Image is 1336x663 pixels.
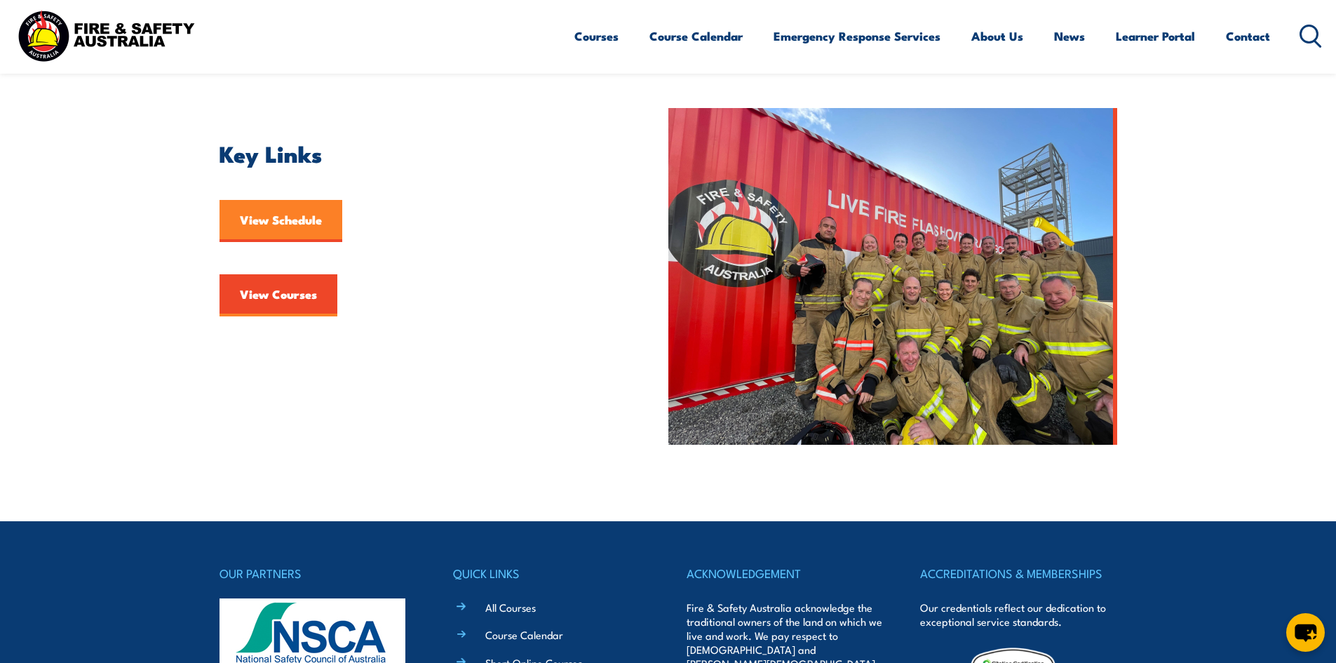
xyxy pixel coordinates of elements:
[485,600,536,615] a: All Courses
[1286,613,1325,652] button: chat-button
[453,563,649,583] h4: QUICK LINKS
[920,563,1116,583] h4: ACCREDITATIONS & MEMBERSHIPS
[971,18,1023,55] a: About Us
[574,18,619,55] a: Courses
[1116,18,1195,55] a: Learner Portal
[649,18,743,55] a: Course Calendar
[687,563,883,583] h4: ACKNOWLEDGEMENT
[485,627,563,642] a: Course Calendar
[668,108,1117,445] img: FSA People – Team photo aug 2023
[1226,18,1270,55] a: Contact
[920,601,1116,629] p: Our credentials reflect our dedication to exceptional service standards.
[774,18,940,55] a: Emergency Response Services
[220,274,337,316] a: View Courses
[1054,18,1085,55] a: News
[220,143,604,163] h2: Key Links
[220,563,416,583] h4: OUR PARTNERS
[220,200,342,242] a: View Schedule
